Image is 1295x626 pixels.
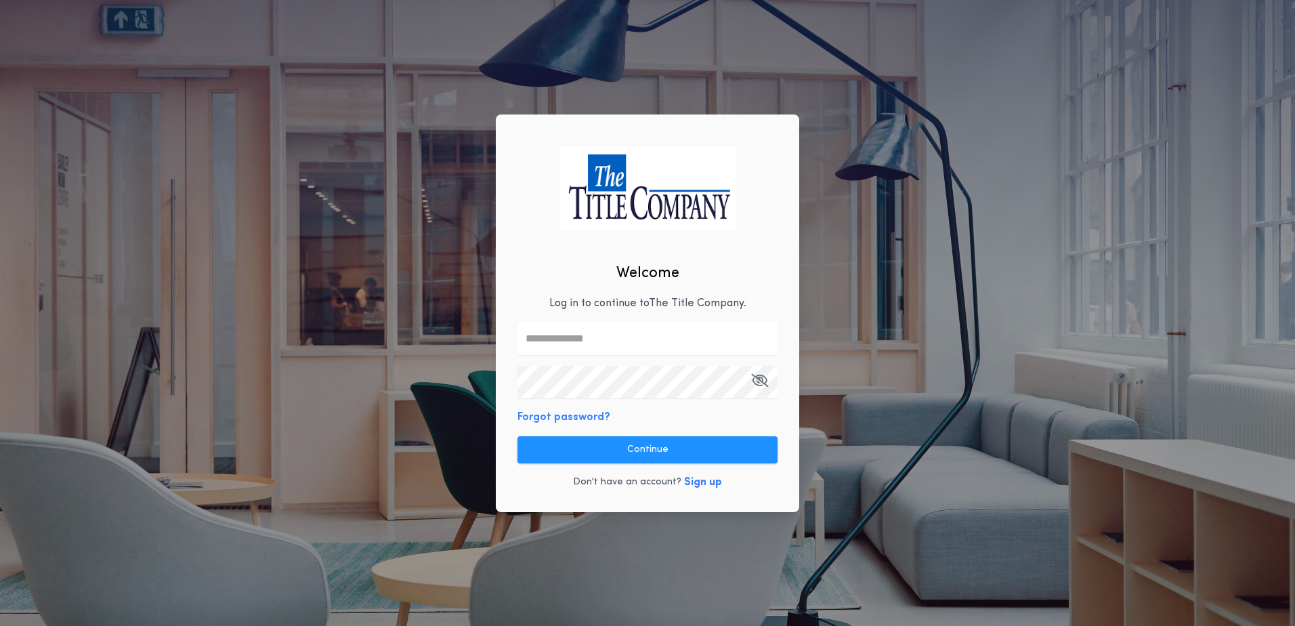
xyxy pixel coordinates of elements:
button: Forgot password? [517,409,610,425]
h2: Welcome [616,262,679,285]
img: logo [559,146,736,230]
button: Continue [517,436,778,463]
button: Sign up [684,474,722,491]
p: Don't have an account? [573,476,681,489]
p: Log in to continue to The Title Company . [549,295,746,312]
